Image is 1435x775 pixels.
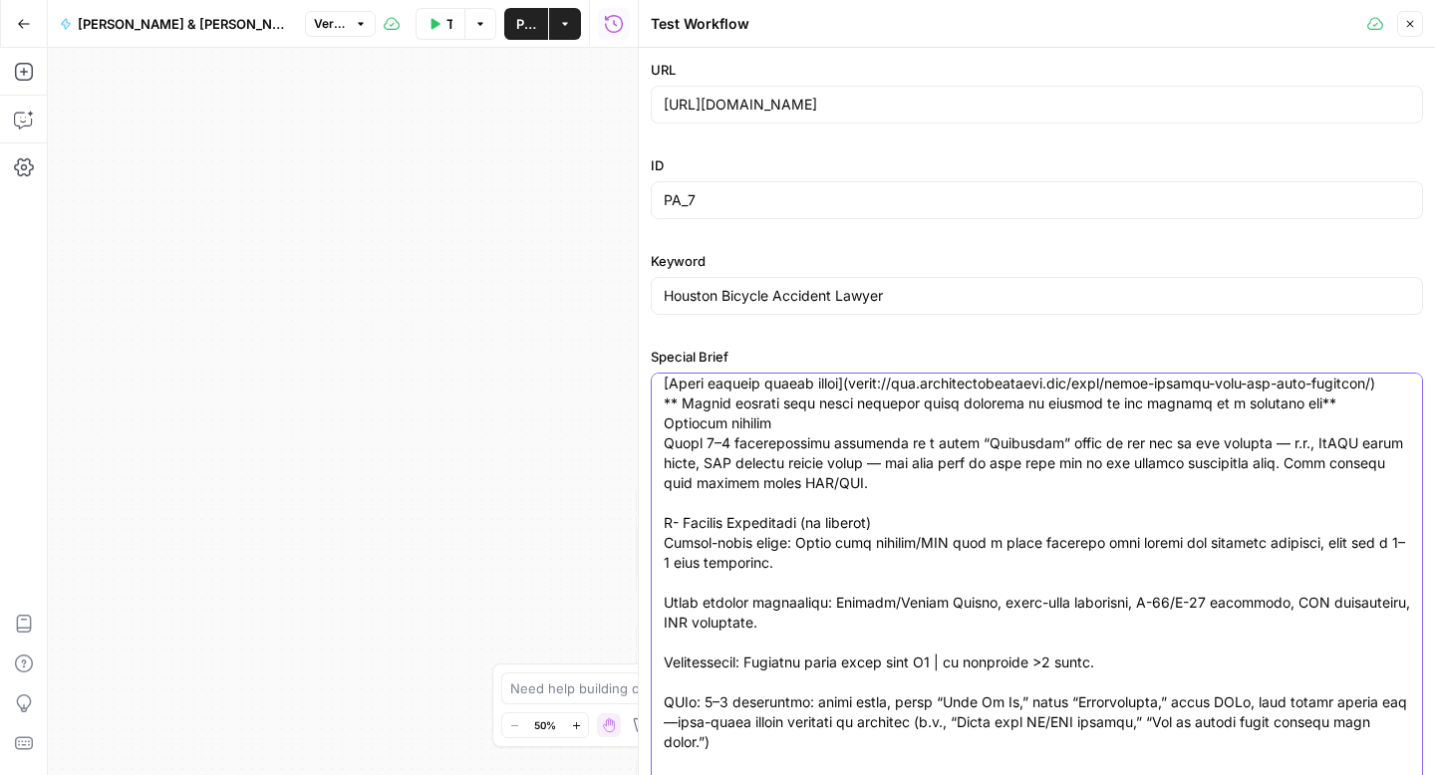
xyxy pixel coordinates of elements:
[534,717,556,733] span: 50%
[651,155,1423,175] label: ID
[446,14,452,34] span: Test Workflow
[516,14,536,34] span: Publish
[651,60,1423,80] label: URL
[314,15,349,33] span: Version 11
[48,8,301,40] button: [PERSON_NAME] & [PERSON_NAME] - Optimization pages for LLMs
[416,8,464,40] button: Test Workflow
[305,11,376,37] button: Version 11
[504,8,548,40] button: Publish
[651,251,1423,271] label: Keyword
[78,14,289,34] span: [PERSON_NAME] & [PERSON_NAME] - Optimization pages for LLMs
[651,347,1423,367] label: Special Brief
